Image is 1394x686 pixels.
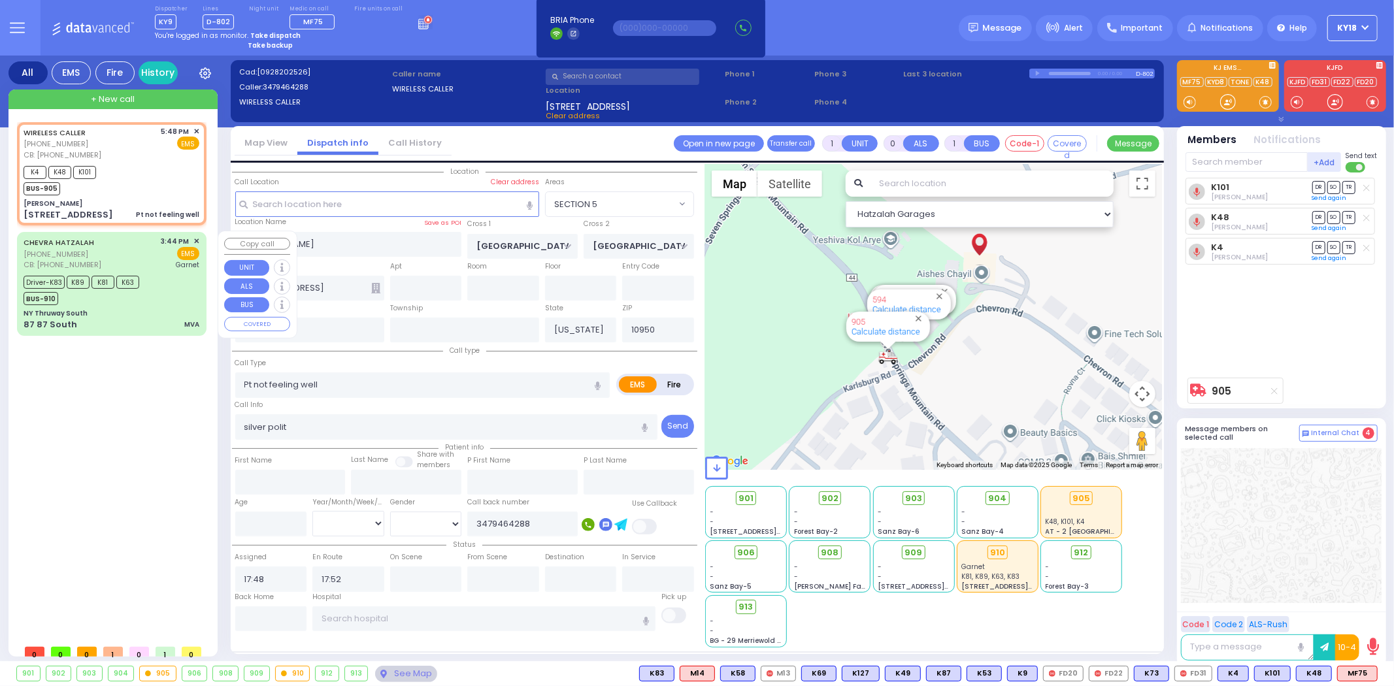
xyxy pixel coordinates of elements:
[1218,666,1249,681] div: BLS
[1007,666,1038,681] div: BLS
[224,260,269,276] button: UNIT
[794,581,871,591] span: [PERSON_NAME] Farm
[961,572,1020,581] span: K81, K89, K63, K83
[52,20,139,36] img: Logo
[710,636,784,645] span: BG - 29 Merriewold S.
[1289,22,1307,34] span: Help
[193,236,199,247] span: ✕
[1005,135,1044,152] button: Code-1
[235,191,539,216] input: Search location here
[674,135,764,152] a: Open in new page
[546,192,676,216] span: SECTION 5
[46,666,71,681] div: 902
[1296,666,1332,681] div: K48
[1211,192,1268,202] span: Shlomo Appel
[312,552,342,563] label: En Route
[584,455,627,466] label: P Last Name
[878,349,898,365] div: 905
[161,237,190,246] span: 3:44 PM
[248,41,293,50] strong: Take backup
[129,647,149,657] span: 0
[1346,151,1378,161] span: Send text
[872,304,941,314] a: Calculate distance
[1346,161,1367,174] label: Turn off text
[842,135,878,152] button: UNIT
[235,400,263,410] label: Call Info
[224,297,269,313] button: BUS
[546,110,600,121] span: Clear address
[297,137,378,149] a: Dispatch info
[878,581,1001,591] span: [STREET_ADDRESS][PERSON_NAME]
[737,546,755,559] span: 906
[1211,242,1223,252] a: K4
[872,295,886,304] a: 594
[312,606,656,631] input: Search hospital
[1310,77,1330,87] a: FD31
[550,14,594,26] span: BRIA Phone
[235,177,280,188] label: Call Location
[91,276,114,289] span: K81
[852,327,920,336] a: Calculate distance
[156,647,175,657] span: 1
[613,20,716,36] input: (000)000-00000
[1327,241,1340,253] span: SO
[417,460,450,470] span: members
[1212,386,1232,396] a: 905
[467,552,507,563] label: From Scene
[390,552,422,563] label: On Scene
[312,592,341,602] label: Hospital
[1095,670,1101,677] img: red-radio-icon.svg
[720,666,755,681] div: K58
[1211,222,1268,232] span: Shia Lieberman
[1205,77,1227,87] a: KYD8
[392,69,541,80] label: Caller name
[1312,241,1325,253] span: DR
[24,308,88,318] div: NY Thruway South
[235,497,248,508] label: Age
[1211,182,1229,192] a: K101
[794,562,798,572] span: -
[1046,572,1050,581] span: -
[244,666,269,681] div: 909
[1363,427,1374,439] span: 4
[545,177,565,188] label: Areas
[77,647,97,657] span: 0
[24,237,94,248] a: CHEVRA HATZALAH
[987,546,1008,560] div: 910
[1337,666,1378,681] div: MF75
[444,167,486,176] span: Location
[312,497,384,508] div: Year/Month/Week/Day
[545,303,563,314] label: State
[1342,241,1355,253] span: TR
[885,666,921,681] div: K49
[801,666,837,681] div: K69
[140,666,176,681] div: 905
[878,507,882,517] span: -
[1342,181,1355,193] span: TR
[1070,491,1093,506] div: 905
[546,85,720,96] label: Location
[303,16,323,27] span: MF75
[108,666,134,681] div: 904
[1046,517,1085,527] span: K48, K101, K4
[905,492,922,505] span: 903
[235,217,287,227] label: Location Name
[739,600,754,613] span: 913
[182,666,207,681] div: 906
[554,198,597,211] span: SECTION 5
[193,126,199,137] span: ✕
[794,527,838,536] span: Forest Bay-2
[439,442,490,452] span: Patient info
[1186,425,1299,442] h5: Message members on selected call
[885,666,921,681] div: BLS
[821,492,838,505] span: 902
[116,276,139,289] span: K63
[1007,666,1038,681] div: K9
[24,292,58,305] span: BUS-910
[757,171,822,197] button: Show satellite imagery
[1180,670,1187,677] img: red-radio-icon.svg
[1331,77,1353,87] a: FD22
[491,177,539,188] label: Clear address
[1211,252,1268,262] span: Yomi Sofer
[961,517,965,527] span: -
